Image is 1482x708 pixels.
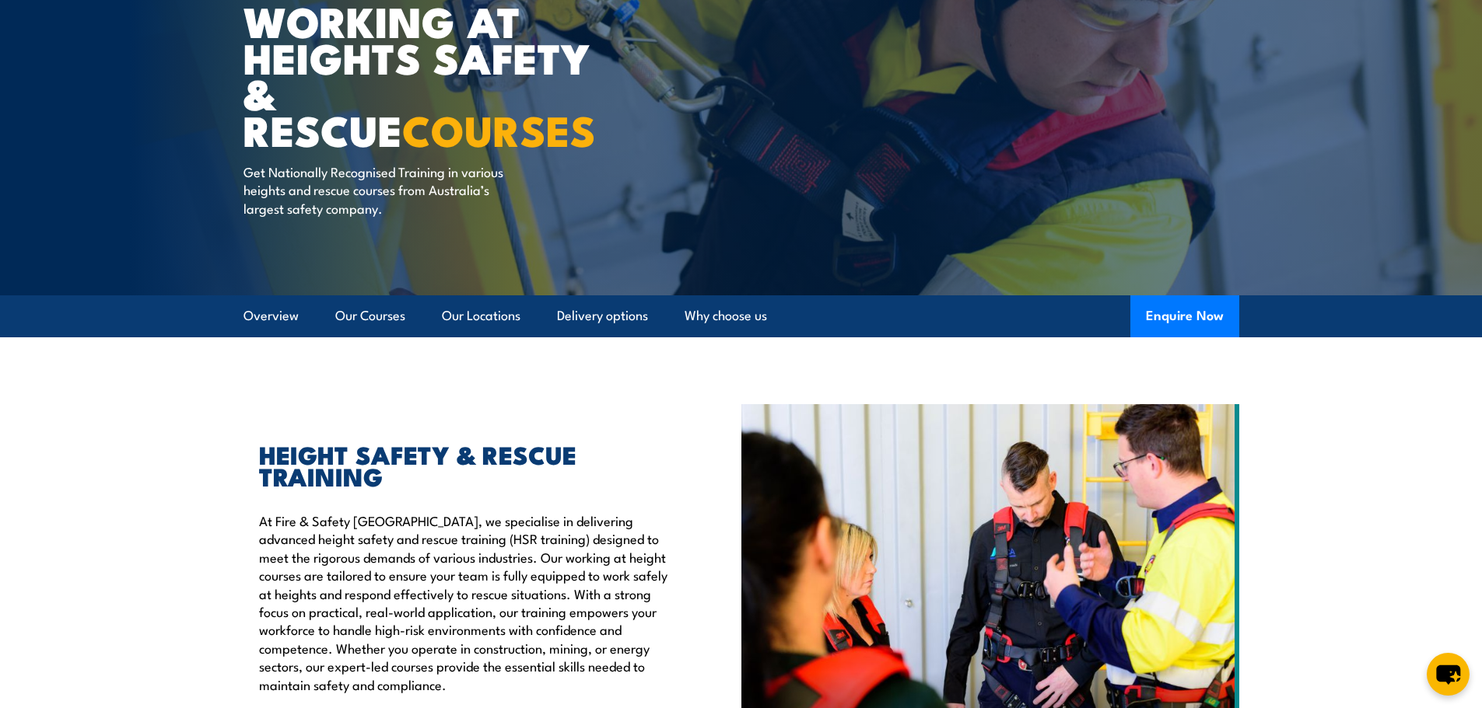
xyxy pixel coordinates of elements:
[335,295,405,337] a: Our Courses
[685,295,767,337] a: Why choose us
[402,96,596,161] strong: COURSES
[1130,295,1239,337] button: Enquire Now
[1427,653,1470,696] button: chat-button
[259,443,670,487] h2: HEIGHT SAFETY & RESCUE TRAINING
[243,162,527,217] p: Get Nationally Recognised Training in various heights and rescue courses from Australia’s largest...
[243,2,628,148] h1: WORKING AT HEIGHTS SAFETY & RESCUE
[442,295,520,337] a: Our Locations
[259,511,670,693] p: At Fire & Safety [GEOGRAPHIC_DATA], we specialise in delivering advanced height safety and rescue...
[557,295,648,337] a: Delivery options
[243,295,299,337] a: Overview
